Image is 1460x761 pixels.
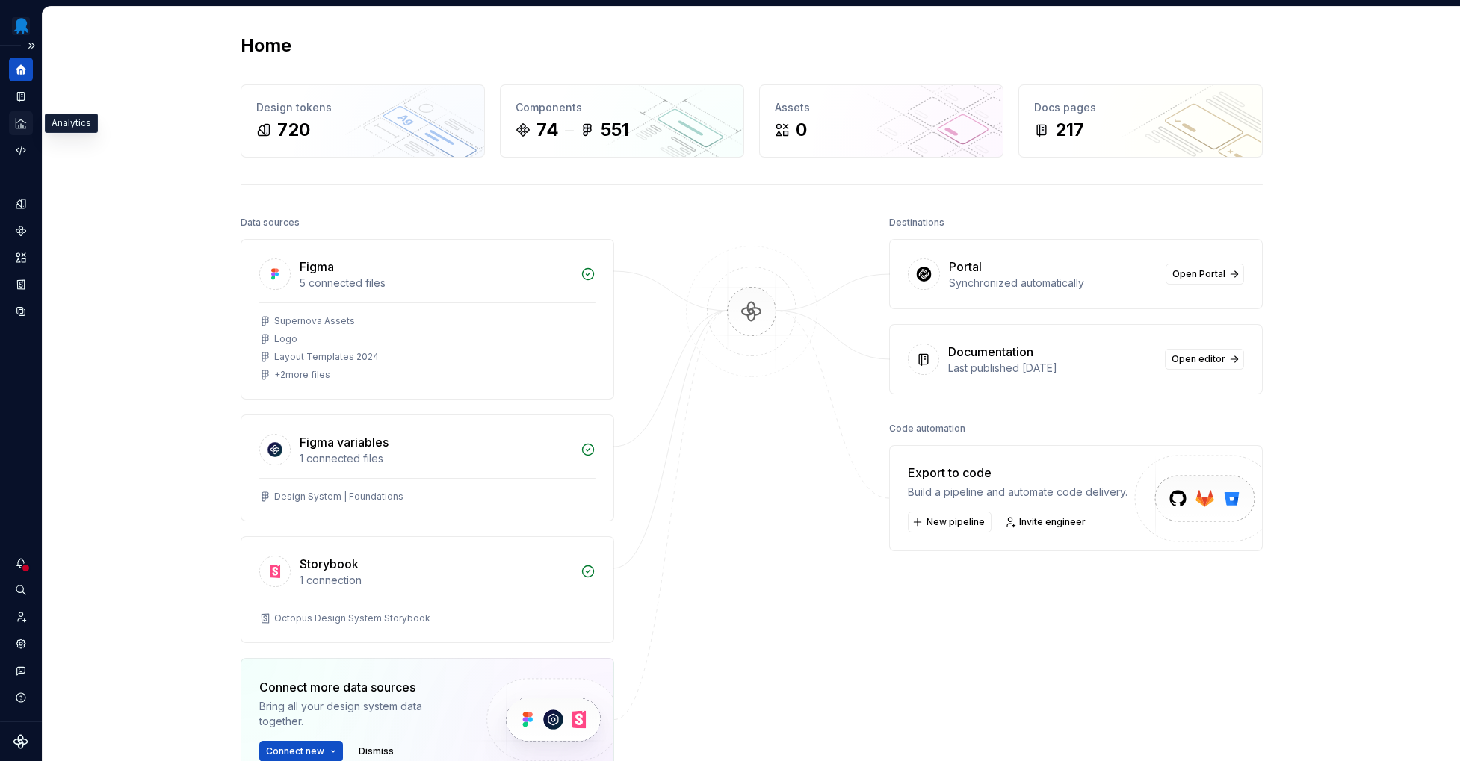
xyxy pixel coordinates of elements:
[300,555,359,573] div: Storybook
[359,745,394,757] span: Dismiss
[9,605,33,629] a: Invite team
[266,745,324,757] span: Connect new
[601,118,629,142] div: 551
[949,258,982,276] div: Portal
[241,212,300,233] div: Data sources
[908,512,992,532] button: New pipeline
[45,114,98,133] div: Analytics
[1034,100,1247,115] div: Docs pages
[796,118,807,142] div: 0
[300,276,572,291] div: 5 connected files
[241,414,614,521] a: Figma variables1 connected filesDesign System | Foundations
[21,35,42,56] button: Expand sidebar
[9,192,33,216] a: Design tokens
[1172,353,1225,365] span: Open editor
[9,246,33,270] a: Assets
[759,84,1003,158] a: Assets0
[536,118,559,142] div: 74
[9,84,33,108] a: Documentation
[1166,264,1244,285] a: Open Portal
[241,34,291,58] h2: Home
[274,491,403,503] div: Design System | Foundations
[300,433,389,451] div: Figma variables
[9,58,33,81] a: Home
[1055,118,1084,142] div: 217
[9,551,33,575] button: Notifications
[300,451,572,466] div: 1 connected files
[889,418,965,439] div: Code automation
[259,699,461,729] div: Bring all your design system data together.
[277,118,310,142] div: 720
[241,84,485,158] a: Design tokens720
[256,100,469,115] div: Design tokens
[300,573,572,588] div: 1 connection
[274,369,330,381] div: + 2 more files
[9,632,33,656] a: Settings
[889,212,944,233] div: Destinations
[9,659,33,683] button: Contact support
[274,612,430,624] div: Octopus Design System Storybook
[12,17,30,35] img: fcf53608-4560-46b3-9ec6-dbe177120620.png
[241,239,614,400] a: Figma5 connected filesSupernova AssetsLogoLayout Templates 2024+2more files
[949,276,1157,291] div: Synchronized automatically
[9,111,33,135] a: Analytics
[908,485,1128,500] div: Build a pipeline and automate code delivery.
[241,536,614,643] a: Storybook1 connectionOctopus Design System Storybook
[274,351,379,363] div: Layout Templates 2024
[516,100,729,115] div: Components
[259,678,461,696] div: Connect more data sources
[9,138,33,162] a: Code automation
[274,315,355,327] div: Supernova Assets
[908,464,1128,482] div: Export to code
[13,734,28,749] svg: Supernova Logo
[9,219,33,243] a: Components
[1165,349,1244,370] a: Open editor
[927,516,985,528] span: New pipeline
[948,343,1033,361] div: Documentation
[1018,84,1263,158] a: Docs pages217
[9,299,33,323] a: Data sources
[500,84,744,158] a: Components74551
[1000,512,1092,532] a: Invite engineer
[948,361,1156,376] div: Last published [DATE]
[1172,268,1225,280] span: Open Portal
[274,333,297,345] div: Logo
[9,578,33,602] button: Search ⌘K
[300,258,334,276] div: Figma
[775,100,988,115] div: Assets
[1019,516,1086,528] span: Invite engineer
[9,273,33,296] a: Storybook stories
